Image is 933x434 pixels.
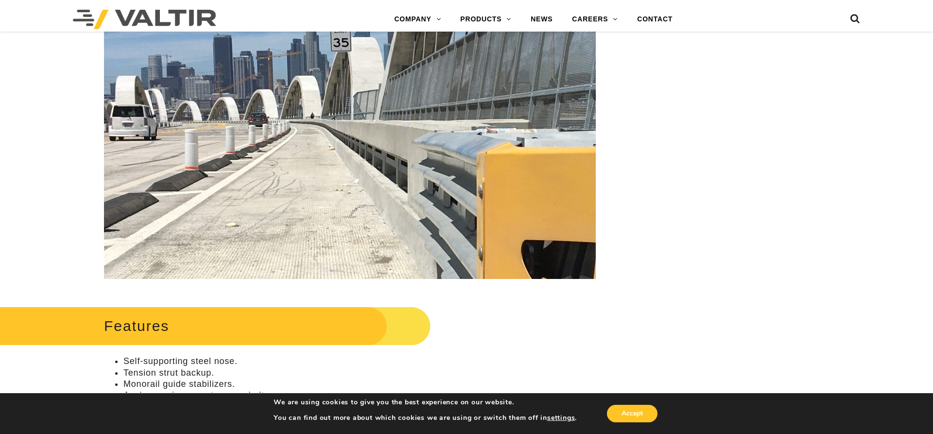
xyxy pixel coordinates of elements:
[521,10,562,29] a: NEWS
[547,414,575,422] button: settings
[627,10,682,29] a: CONTACT
[123,367,596,379] li: Tension strut backup.
[123,379,596,390] li: Monorail guide stabilizers.
[562,10,627,29] a: CAREERS
[450,10,521,29] a: PRODUCTS
[123,390,596,401] li: Anchorage in concrete or asphalt.
[123,356,596,367] li: Self-supporting steel nose.
[607,405,657,422] button: Accept
[73,10,216,29] img: Valtir
[384,10,450,29] a: COMPANY
[274,414,577,422] p: You can find out more about which cookies we are using or switch them off in .
[274,398,577,407] p: We are using cookies to give you the best experience on our website.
